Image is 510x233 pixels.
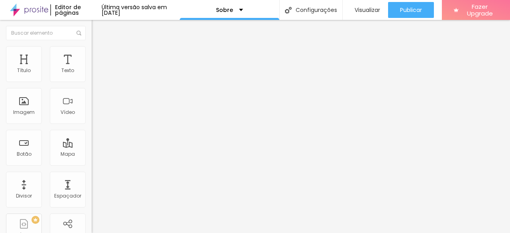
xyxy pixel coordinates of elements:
input: Buscar elemento [6,26,86,40]
span: Publicar [400,7,422,13]
div: Mapa [61,151,75,157]
span: Fazer Upgrade [462,3,498,17]
p: Sobre [216,7,233,13]
div: Vídeo [61,110,75,115]
div: Editor de páginas [50,4,102,16]
div: Última versão salva em [DATE] [102,4,180,16]
span: Visualizar [355,7,380,13]
div: Botão [17,151,31,157]
div: Texto [61,68,74,73]
button: Visualizar [343,2,388,18]
div: Espaçador [54,193,81,199]
div: Imagem [13,110,35,115]
div: Divisor [16,193,32,199]
img: Icone [285,7,292,14]
button: Publicar [388,2,434,18]
div: Título [17,68,31,73]
img: Icone [76,31,81,35]
iframe: Editor [92,20,510,233]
